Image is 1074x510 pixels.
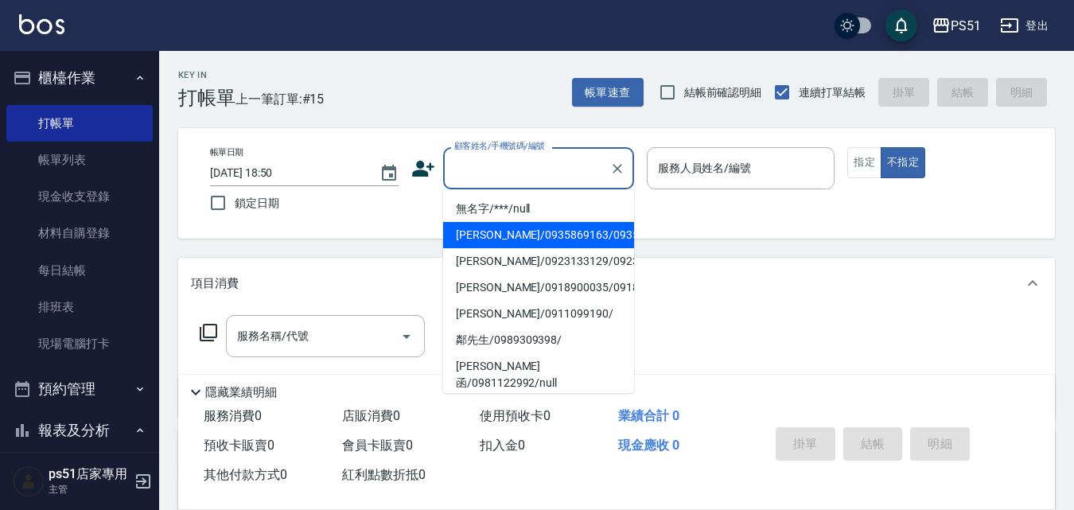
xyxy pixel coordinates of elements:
button: 櫃檯作業 [6,57,153,99]
button: 登出 [994,11,1055,41]
li: [PERSON_NAME]/0918900035/0918900035 [443,274,634,301]
button: 報表及分析 [6,410,153,451]
a: 現金收支登錄 [6,178,153,215]
li: 鄰先生/0989309398/ [443,327,634,353]
button: save [885,10,917,41]
h3: 打帳單 [178,87,235,109]
span: 結帳前確認明細 [684,84,762,101]
span: 店販消費 0 [342,408,400,423]
label: 帳單日期 [210,146,243,158]
li: [PERSON_NAME]函/0981122992/null [443,353,634,396]
span: 服務消費 0 [204,408,262,423]
button: PS51 [925,10,987,42]
span: 業績合計 0 [618,408,679,423]
span: 鎖定日期 [235,195,279,212]
span: 紅利點數折抵 0 [342,467,426,482]
button: 帳單速查 [572,78,644,107]
a: 打帳單 [6,105,153,142]
div: 項目消費 [178,258,1055,309]
img: Logo [19,14,64,34]
a: 現場電腦打卡 [6,325,153,362]
li: [PERSON_NAME]/0923133129/0923133129 [443,248,634,274]
h5: ps51店家專用 [49,466,130,482]
span: 現金應收 0 [618,438,679,453]
img: Person [13,465,45,497]
a: 材料自購登錄 [6,215,153,251]
div: PS51 [951,16,981,36]
button: 指定 [847,147,881,178]
span: 使用預收卡 0 [480,408,551,423]
a: 排班表 [6,289,153,325]
span: 會員卡販賣 0 [342,438,413,453]
button: Clear [606,158,628,180]
span: 上一筆訂單:#15 [235,89,325,109]
button: Open [394,324,419,349]
input: YYYY/MM/DD hh:mm [210,160,364,186]
button: 不指定 [881,147,925,178]
p: 項目消費 [191,275,239,292]
a: 帳單列表 [6,142,153,178]
p: 主管 [49,482,130,496]
a: 每日結帳 [6,252,153,289]
h2: Key In [178,70,235,80]
span: 連續打單結帳 [799,84,866,101]
button: Choose date, selected date is 2025-08-16 [370,154,408,193]
span: 扣入金 0 [480,438,525,453]
li: [PERSON_NAME]/0935869163/0935869163 [443,222,634,248]
p: 隱藏業績明細 [205,384,277,401]
li: [PERSON_NAME]/0911099190/ [443,301,634,327]
label: 顧客姓名/手機號碼/編號 [454,140,545,152]
span: 預收卡販賣 0 [204,438,274,453]
button: 預約管理 [6,368,153,410]
span: 其他付款方式 0 [204,467,287,482]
